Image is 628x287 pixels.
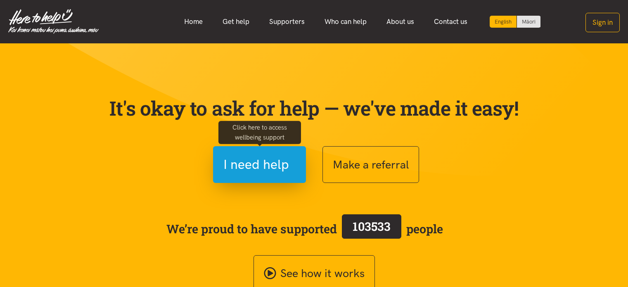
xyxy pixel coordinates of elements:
[315,13,377,31] a: Who can help
[337,213,406,245] a: 103533
[424,13,477,31] a: Contact us
[218,121,301,144] div: Click here to access wellbeing support
[108,96,521,120] p: It's okay to ask for help — we've made it easy!
[166,213,443,245] span: We’re proud to have supported people
[377,13,424,31] a: About us
[213,146,306,183] button: I need help
[8,9,99,34] img: Home
[585,13,620,32] button: Sign in
[259,13,315,31] a: Supporters
[322,146,419,183] button: Make a referral
[174,13,213,31] a: Home
[353,218,391,234] span: 103533
[517,16,540,28] a: Switch to Te Reo Māori
[213,13,259,31] a: Get help
[490,16,517,28] div: Current language
[223,154,289,175] span: I need help
[490,16,541,28] div: Language toggle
